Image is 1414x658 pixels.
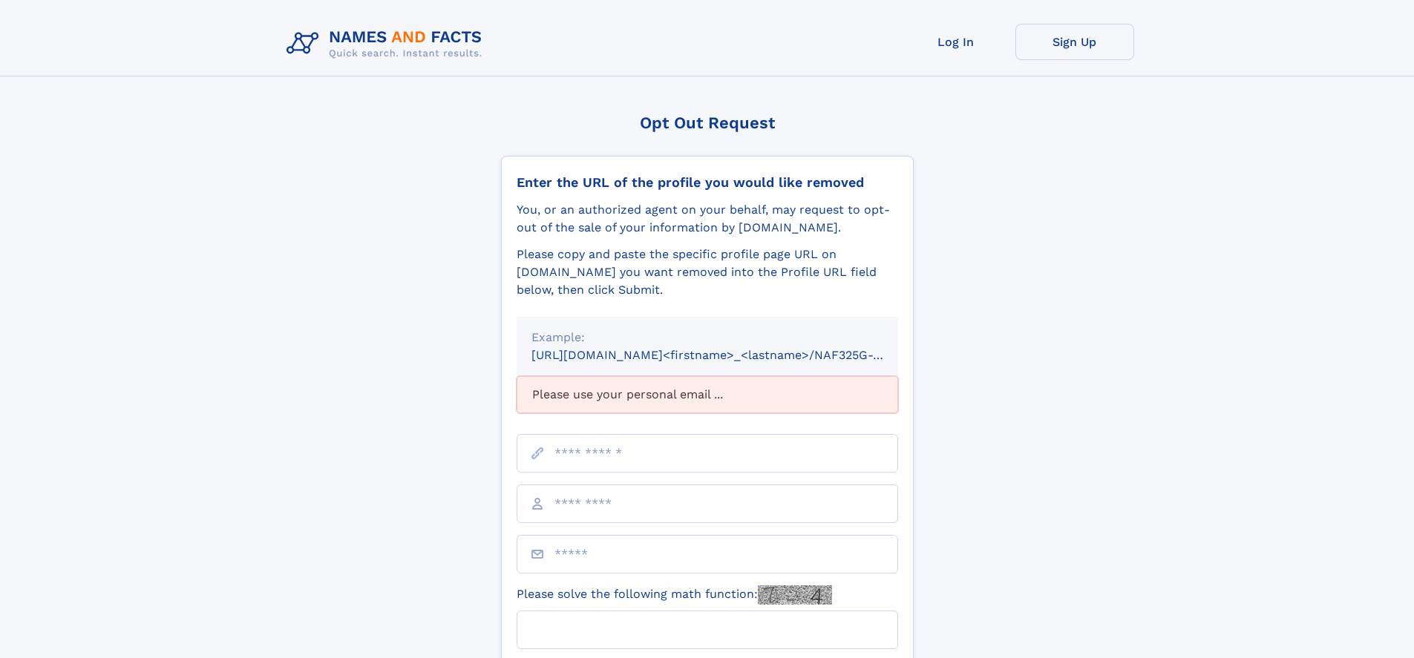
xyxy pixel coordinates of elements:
small: [URL][DOMAIN_NAME]<firstname>_<lastname>/NAF325G-xxxxxxxx [531,348,926,362]
img: Logo Names and Facts [281,24,494,64]
div: Example: [531,329,883,346]
div: Enter the URL of the profile you would like removed [517,174,898,191]
label: Please solve the following math function: [517,585,832,605]
div: Please copy and paste the specific profile page URL on [DOMAIN_NAME] you want removed into the Pr... [517,246,898,299]
div: Opt Out Request [501,113,914,132]
div: You, or an authorized agent on your behalf, may request to opt-out of the sale of your informatio... [517,201,898,237]
a: Log In [897,24,1015,60]
a: Sign Up [1015,24,1134,60]
div: Please use your personal email ... [517,376,898,413]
